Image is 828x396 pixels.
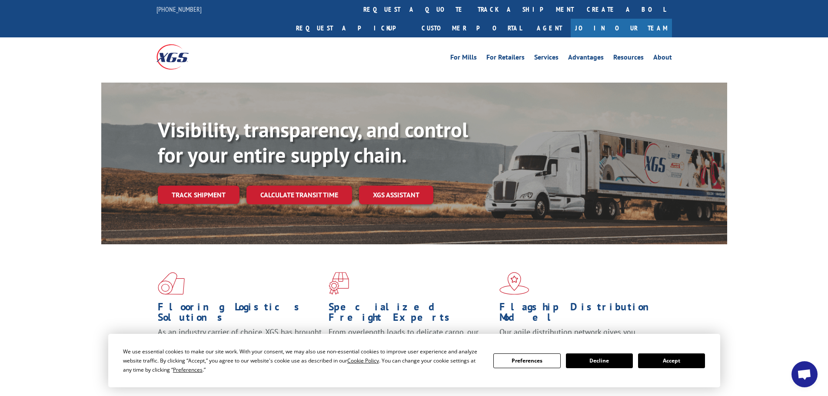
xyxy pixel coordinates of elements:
[493,353,560,368] button: Preferences
[791,361,818,387] div: Open chat
[499,272,529,295] img: xgs-icon-flagship-distribution-model-red
[415,19,528,37] a: Customer Portal
[653,54,672,63] a: About
[329,327,493,366] p: From overlength loads to delicate cargo, our experienced staff knows the best way to move your fr...
[158,327,322,358] span: As an industry carrier of choice, XGS has brought innovation and dedication to flooring logistics...
[450,54,477,63] a: For Mills
[571,19,672,37] a: Join Our Team
[158,186,239,204] a: Track shipment
[486,54,525,63] a: For Retailers
[156,5,202,13] a: [PHONE_NUMBER]
[347,357,379,364] span: Cookie Policy
[123,347,483,374] div: We use essential cookies to make our site work. With your consent, we may also use non-essential ...
[499,302,664,327] h1: Flagship Distribution Model
[499,327,659,347] span: Our agile distribution network gives you nationwide inventory management on demand.
[638,353,705,368] button: Accept
[566,353,633,368] button: Decline
[329,272,349,295] img: xgs-icon-focused-on-flooring-red
[329,302,493,327] h1: Specialized Freight Experts
[289,19,415,37] a: Request a pickup
[359,186,433,204] a: XGS ASSISTANT
[613,54,644,63] a: Resources
[158,272,185,295] img: xgs-icon-total-supply-chain-intelligence-red
[158,302,322,327] h1: Flooring Logistics Solutions
[246,186,352,204] a: Calculate transit time
[173,366,203,373] span: Preferences
[534,54,559,63] a: Services
[568,54,604,63] a: Advantages
[108,334,720,387] div: Cookie Consent Prompt
[158,116,468,168] b: Visibility, transparency, and control for your entire supply chain.
[528,19,571,37] a: Agent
